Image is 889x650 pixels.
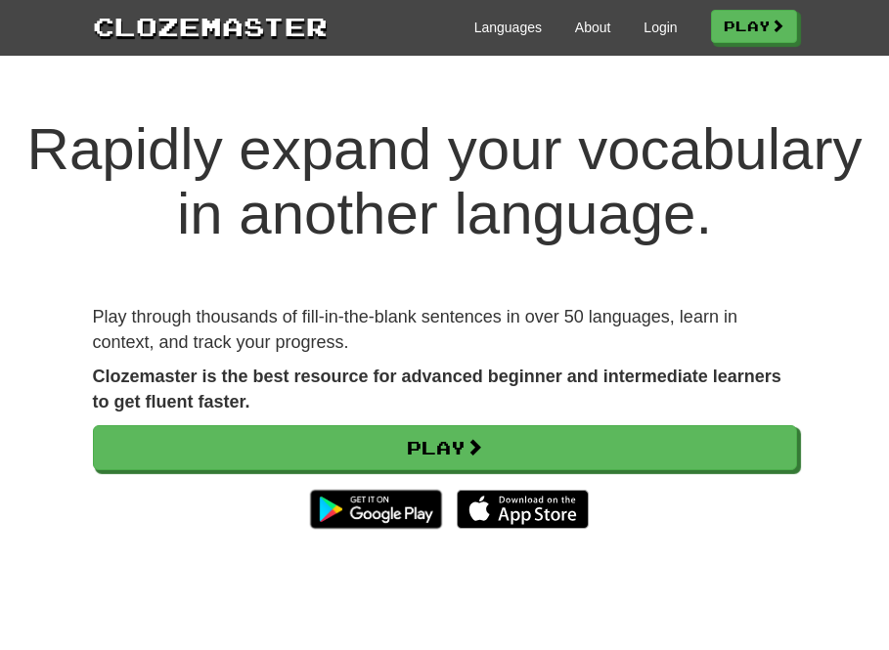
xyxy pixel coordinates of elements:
[300,480,452,539] img: Get it on Google Play
[711,10,797,43] a: Play
[93,425,797,470] a: Play
[93,305,797,355] p: Play through thousands of fill-in-the-blank sentences in over 50 languages, learn in context, and...
[575,18,611,37] a: About
[644,18,677,37] a: Login
[93,367,781,412] strong: Clozemaster is the best resource for advanced beginner and intermediate learners to get fluent fa...
[93,8,328,44] a: Clozemaster
[474,18,542,37] a: Languages
[457,490,589,529] img: Download_on_the_App_Store_Badge_US-UK_135x40-25178aeef6eb6b83b96f5f2d004eda3bffbb37122de64afbaef7...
